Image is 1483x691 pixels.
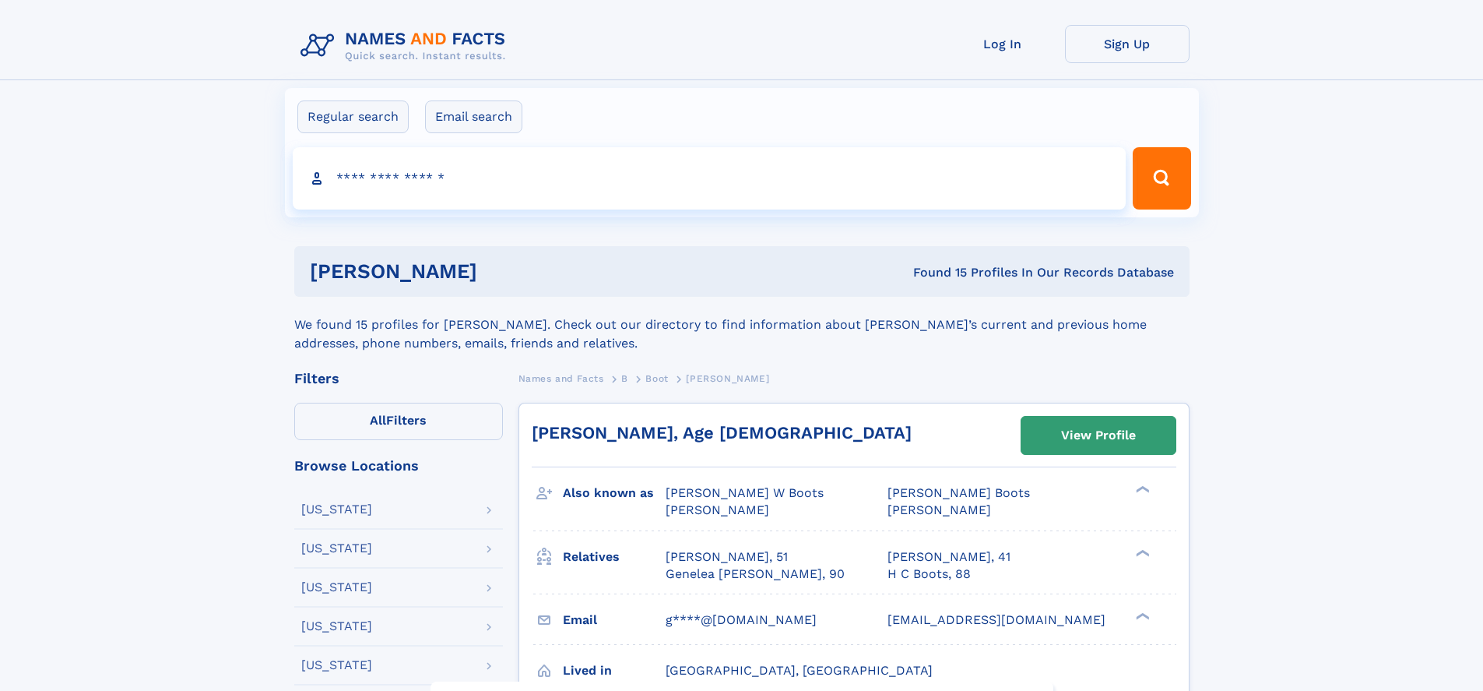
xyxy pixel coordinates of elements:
[532,423,912,442] a: [PERSON_NAME], Age [DEMOGRAPHIC_DATA]
[1132,548,1151,558] div: ❯
[301,581,372,594] div: [US_STATE]
[1133,147,1190,210] button: Search Button
[310,262,695,281] h1: [PERSON_NAME]
[666,566,845,583] a: Genelea [PERSON_NAME], 90
[301,659,372,672] div: [US_STATE]
[563,544,666,570] h3: Relatives
[887,485,1030,500] span: [PERSON_NAME] Boots
[1061,418,1136,453] div: View Profile
[1132,485,1151,495] div: ❯
[297,100,409,133] label: Regular search
[666,502,769,517] span: [PERSON_NAME]
[1021,417,1176,454] a: View Profile
[686,373,769,384] span: [PERSON_NAME]
[666,663,933,678] span: [GEOGRAPHIC_DATA], [GEOGRAPHIC_DATA]
[1132,611,1151,621] div: ❯
[1065,25,1190,63] a: Sign Up
[563,480,666,506] h3: Also known as
[563,607,666,633] h3: Email
[518,368,604,388] a: Names and Facts
[621,368,628,388] a: B
[695,264,1174,281] div: Found 15 Profiles In Our Records Database
[563,658,666,684] h3: Lived in
[294,25,518,67] img: Logo Names and Facts
[645,368,668,388] a: Boot
[301,542,372,555] div: [US_STATE]
[666,485,824,500] span: [PERSON_NAME] W Boots
[621,373,628,384] span: B
[940,25,1065,63] a: Log In
[887,548,1010,566] a: [PERSON_NAME], 41
[645,373,668,384] span: Boot
[666,548,788,566] a: [PERSON_NAME], 51
[293,147,1126,210] input: search input
[887,566,971,583] a: H C Boots, 88
[370,413,386,428] span: All
[301,503,372,516] div: [US_STATE]
[301,620,372,633] div: [US_STATE]
[294,459,503,473] div: Browse Locations
[425,100,522,133] label: Email search
[294,297,1190,353] div: We found 15 profiles for [PERSON_NAME]. Check out our directory to find information about [PERSON...
[294,372,503,386] div: Filters
[294,403,503,440] label: Filters
[887,502,991,517] span: [PERSON_NAME]
[887,612,1105,627] span: [EMAIL_ADDRESS][DOMAIN_NAME]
